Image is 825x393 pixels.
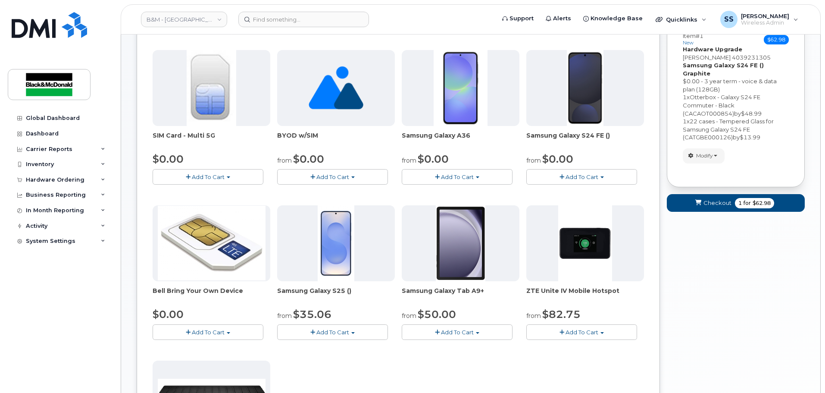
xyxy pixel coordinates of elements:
[741,110,762,117] span: $48.99
[742,199,753,207] span: for
[192,173,225,180] span: Add To Cart
[714,11,804,28] div: Samantha Shandera
[153,169,263,184] button: Add To Cart
[526,169,637,184] button: Add To Cart
[293,153,324,165] span: $0.00
[309,50,363,126] img: no_image_found-2caef05468ed5679b831cfe6fc140e25e0c280774317ffc20a367ab7fd17291e.png
[732,54,771,61] span: 4039231305
[153,324,263,340] button: Add To Cart
[526,324,637,340] button: Add To Cart
[666,16,697,23] span: Quicklinks
[293,308,331,321] span: $35.06
[418,308,456,321] span: $50.00
[153,308,184,321] span: $0.00
[753,199,771,207] span: $62.98
[542,308,581,321] span: $82.75
[724,14,734,25] span: SS
[277,312,292,320] small: from
[683,93,789,117] div: x by
[318,205,355,281] img: phone23817.JPG
[402,131,519,148] div: Samsung Galaxy A36
[141,12,227,27] a: B&M - Alberta
[153,286,270,304] div: Bell Bring Your Own Device
[683,118,774,141] span: 22 cases - Tempered Glass for Samsung Galaxy S24 FE (CATGBE000126)
[650,11,712,28] div: Quicklinks
[277,286,395,304] div: Samsung Galaxy S25 ()
[740,134,760,141] span: $13.99
[667,194,805,212] button: Checkout 1 for $62.98
[277,169,388,184] button: Add To Cart
[436,205,485,281] img: phone23884.JPG
[526,312,541,320] small: from
[402,312,416,320] small: from
[741,19,789,26] span: Wireless Admin
[683,70,710,77] strong: Graphite
[591,14,643,23] span: Knowledge Base
[741,13,789,19] span: [PERSON_NAME]
[316,173,349,180] span: Add To Cart
[158,206,266,280] img: phone23274.JPG
[402,286,519,304] div: Samsung Galaxy Tab A9+
[418,153,449,165] span: $0.00
[683,148,725,163] button: Modify
[187,50,236,126] img: 00D627D4-43E9-49B7-A367-2C99342E128C.jpg
[566,329,598,336] span: Add To Cart
[764,35,789,44] span: $62.98
[316,329,349,336] span: Add To Cart
[277,157,292,164] small: from
[402,324,512,340] button: Add To Cart
[277,131,395,148] div: BYOD w/SIM
[683,40,694,46] small: new
[509,14,534,23] span: Support
[567,50,604,126] img: phone23929.JPG
[566,173,598,180] span: Add To Cart
[738,199,742,207] span: 1
[703,199,731,207] span: Checkout
[526,157,541,164] small: from
[683,118,687,125] span: 1
[683,46,742,53] strong: Hardware Upgrade
[441,173,474,180] span: Add To Cart
[683,94,687,101] span: 1
[153,153,184,165] span: $0.00
[153,131,270,148] div: SIM Card - Multi 5G
[683,77,789,93] div: $0.00 - 3 year term - voice & data plan (128GB)
[553,14,571,23] span: Alerts
[496,10,540,27] a: Support
[540,10,577,27] a: Alerts
[402,169,512,184] button: Add To Cart
[683,94,760,116] span: Otterbox - Galaxy S24 FE Commuter - Black (CACAOT000854)
[238,12,369,27] input: Find something...
[526,131,644,148] div: Samsung Galaxy S24 FE ()
[402,157,416,164] small: from
[192,329,225,336] span: Add To Cart
[577,10,649,27] a: Knowledge Base
[558,205,612,281] img: phone23268.JPG
[683,33,703,45] h3: Item
[542,153,573,165] span: $0.00
[696,32,703,39] span: #1
[526,286,644,304] div: ZTE Unite IV Mobile Hotspot
[683,54,731,61] span: [PERSON_NAME]
[277,324,388,340] button: Add To Cart
[434,50,488,126] img: phone23886.JPG
[683,62,764,69] strong: Samsung Galaxy S24 FE ()
[683,117,789,141] div: x by
[696,152,713,160] span: Modify
[441,329,474,336] span: Add To Cart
